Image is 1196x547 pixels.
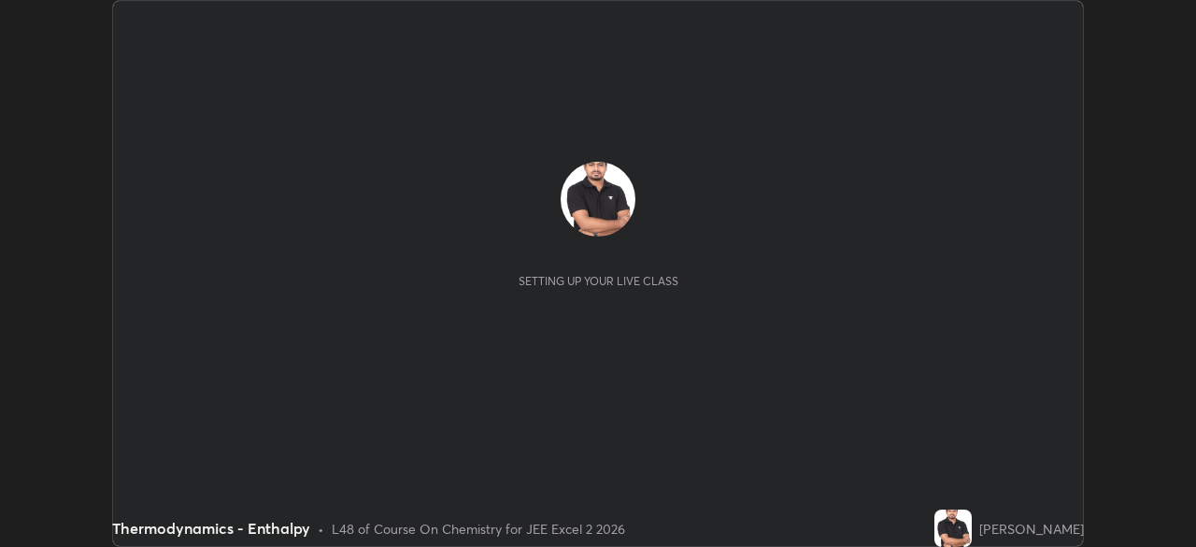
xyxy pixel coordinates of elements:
[112,517,310,540] div: Thermodynamics - Enthalpy
[318,519,324,539] div: •
[332,519,625,539] div: L48 of Course On Chemistry for JEE Excel 2 2026
[979,519,1084,539] div: [PERSON_NAME]
[519,274,678,288] div: Setting up your live class
[934,510,972,547] img: 5fba970c85c7484fbef5fa1617cbed6b.jpg
[561,162,635,237] img: 5fba970c85c7484fbef5fa1617cbed6b.jpg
